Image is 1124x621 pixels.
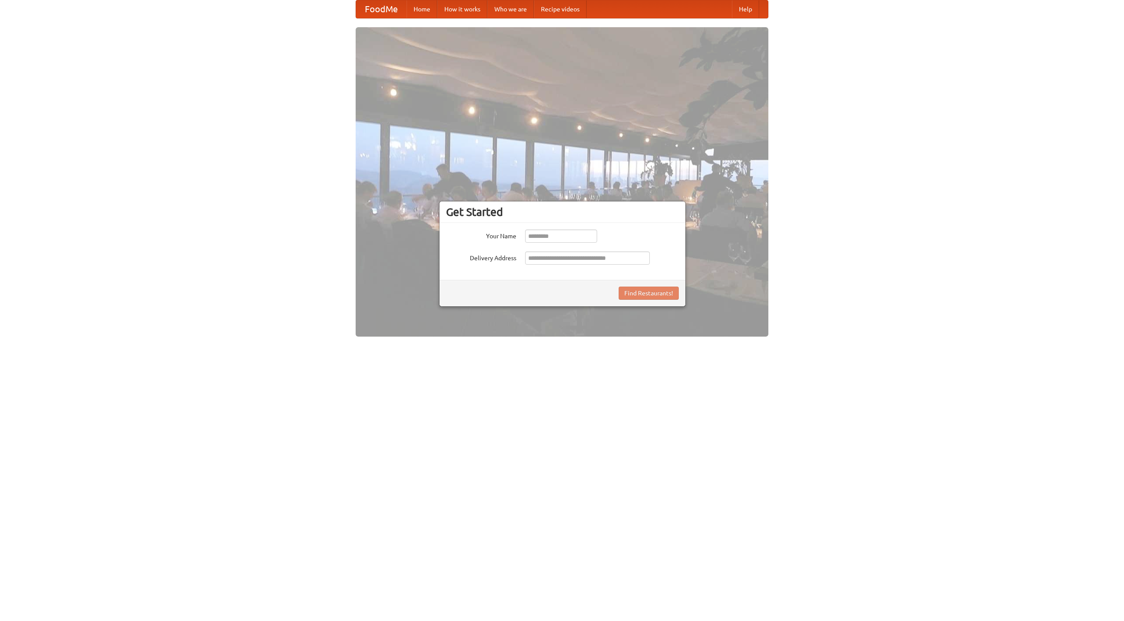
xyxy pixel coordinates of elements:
button: Find Restaurants! [619,287,679,300]
a: FoodMe [356,0,407,18]
h3: Get Started [446,205,679,219]
label: Delivery Address [446,251,516,262]
a: Recipe videos [534,0,587,18]
label: Your Name [446,230,516,241]
a: How it works [437,0,487,18]
a: Home [407,0,437,18]
a: Help [732,0,759,18]
a: Who we are [487,0,534,18]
